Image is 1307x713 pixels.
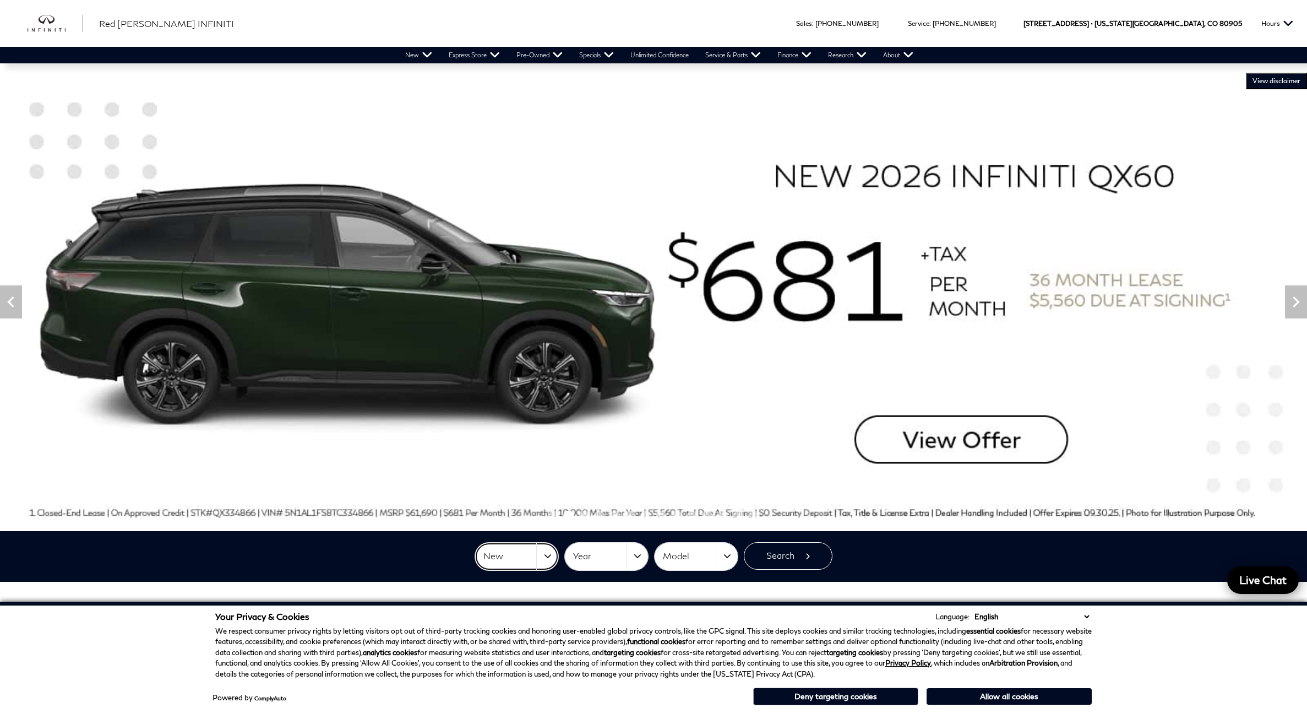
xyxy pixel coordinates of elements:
strong: analytics cookies [363,648,417,657]
strong: essential cookies [966,626,1021,635]
a: ComplyAuto [254,695,286,701]
span: Go to slide 14 [748,511,759,522]
span: : [812,19,814,28]
a: Unlimited Confidence [622,47,697,63]
span: Go to slide 4 [594,511,605,522]
span: : [929,19,931,28]
p: We respect consumer privacy rights by letting visitors opt out of third-party tracking cookies an... [215,626,1092,680]
a: infiniti [28,15,83,33]
button: Model [655,543,738,570]
img: INFINITI [28,15,83,33]
div: Language: [935,613,970,620]
span: Go to slide 12 [717,511,728,522]
a: Privacy Policy [885,658,931,667]
a: Research [820,47,875,63]
span: New [483,547,536,565]
button: VIEW DISCLAIMER [1246,73,1307,89]
button: Search [744,542,832,570]
span: Sales [796,19,812,28]
button: New [475,543,558,570]
strong: targeting cookies [826,648,883,657]
span: Red [PERSON_NAME] INFINITI [99,18,234,29]
span: Go to slide 3 [579,511,590,522]
a: [PHONE_NUMBER] [933,19,996,28]
span: Model [663,547,716,565]
strong: targeting cookies [604,648,661,657]
button: Deny targeting cookies [753,688,918,705]
a: Specials [571,47,622,63]
span: Year [573,547,626,565]
a: Live Chat [1227,566,1299,594]
strong: functional cookies [627,637,685,646]
span: Go to slide 2 [563,511,574,522]
span: VIEW DISCLAIMER [1252,77,1300,85]
a: Red [PERSON_NAME] INFINITI [99,17,234,30]
button: Year [565,543,648,570]
a: Express Store [440,47,508,63]
span: Your Privacy & Cookies [215,611,309,622]
nav: Main Navigation [397,47,922,63]
span: Go to slide 5 [609,511,620,522]
a: [PHONE_NUMBER] [815,19,879,28]
span: Go to slide 10 [687,511,698,522]
span: Go to slide 1 [548,511,559,522]
a: Finance [769,47,820,63]
div: Powered by [213,694,286,701]
div: Next [1285,285,1307,318]
span: Go to slide 13 [733,511,744,522]
span: Go to slide 11 [702,511,713,522]
span: Go to slide 6 [625,511,636,522]
a: Service & Parts [697,47,769,63]
select: Language Select [972,611,1092,622]
span: Go to slide 8 [656,511,667,522]
strong: Arbitration Provision [989,658,1058,667]
button: Allow all cookies [927,688,1092,705]
a: New [397,47,440,63]
span: Live Chat [1234,573,1292,587]
a: About [875,47,922,63]
span: Service [908,19,929,28]
a: [STREET_ADDRESS] • [US_STATE][GEOGRAPHIC_DATA], CO 80905 [1023,19,1242,28]
a: Pre-Owned [508,47,571,63]
span: Go to slide 9 [671,511,682,522]
span: Go to slide 7 [640,511,651,522]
